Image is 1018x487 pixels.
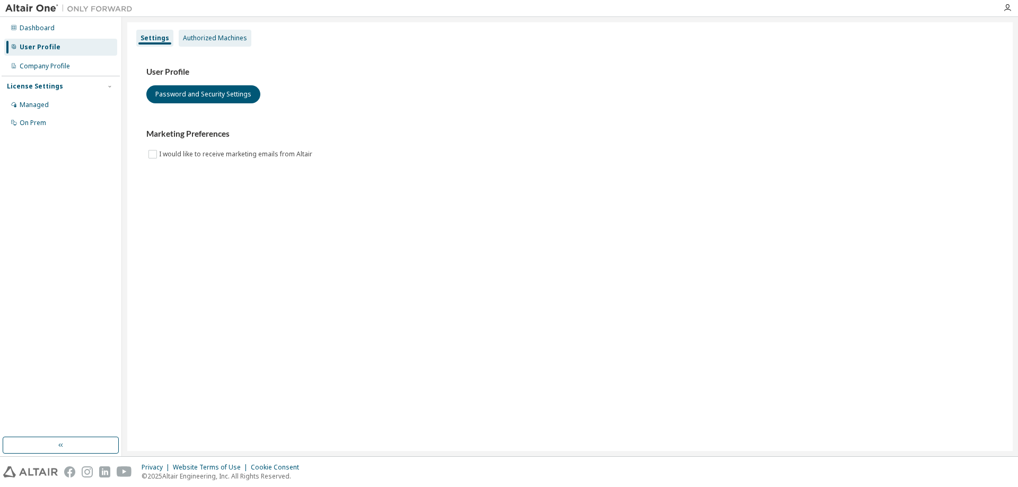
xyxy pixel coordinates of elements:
img: linkedin.svg [99,466,110,477]
div: License Settings [7,82,63,91]
img: youtube.svg [117,466,132,477]
div: Authorized Machines [183,34,247,42]
div: User Profile [20,43,60,51]
img: altair_logo.svg [3,466,58,477]
button: Password and Security Settings [146,85,260,103]
div: Website Terms of Use [173,463,251,472]
h3: Marketing Preferences [146,129,994,139]
img: facebook.svg [64,466,75,477]
p: © 2025 Altair Engineering, Inc. All Rights Reserved. [142,472,305,481]
div: On Prem [20,119,46,127]
img: Altair One [5,3,138,14]
div: Cookie Consent [251,463,305,472]
label: I would like to receive marketing emails from Altair [159,148,314,161]
h3: User Profile [146,67,994,77]
img: instagram.svg [82,466,93,477]
div: Dashboard [20,24,55,32]
div: Settings [141,34,169,42]
div: Managed [20,101,49,109]
div: Company Profile [20,62,70,70]
div: Privacy [142,463,173,472]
